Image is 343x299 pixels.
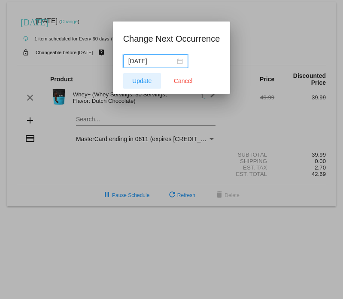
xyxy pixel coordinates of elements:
[174,77,193,84] span: Cancel
[123,32,220,46] h1: Change Next Occurrence
[164,73,202,89] button: Close dialog
[123,73,161,89] button: Update
[132,77,152,84] span: Update
[128,56,175,66] input: Select date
